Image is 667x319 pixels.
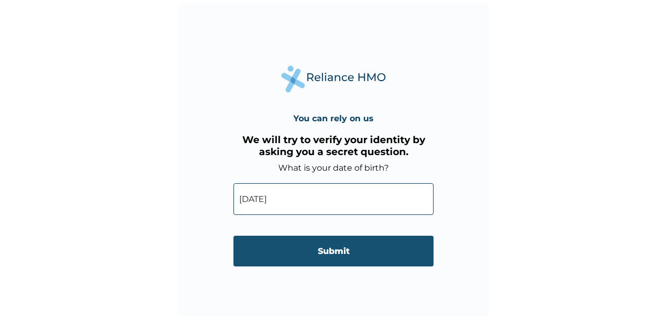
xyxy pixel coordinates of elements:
input: DD-MM-YYYY [233,183,434,215]
h3: We will try to verify your identity by asking you a secret question. [233,134,434,158]
img: Reliance Health's Logo [281,66,386,92]
h4: You can rely on us [293,113,374,123]
input: Submit [233,236,434,266]
label: What is your date of birth? [278,163,389,173]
